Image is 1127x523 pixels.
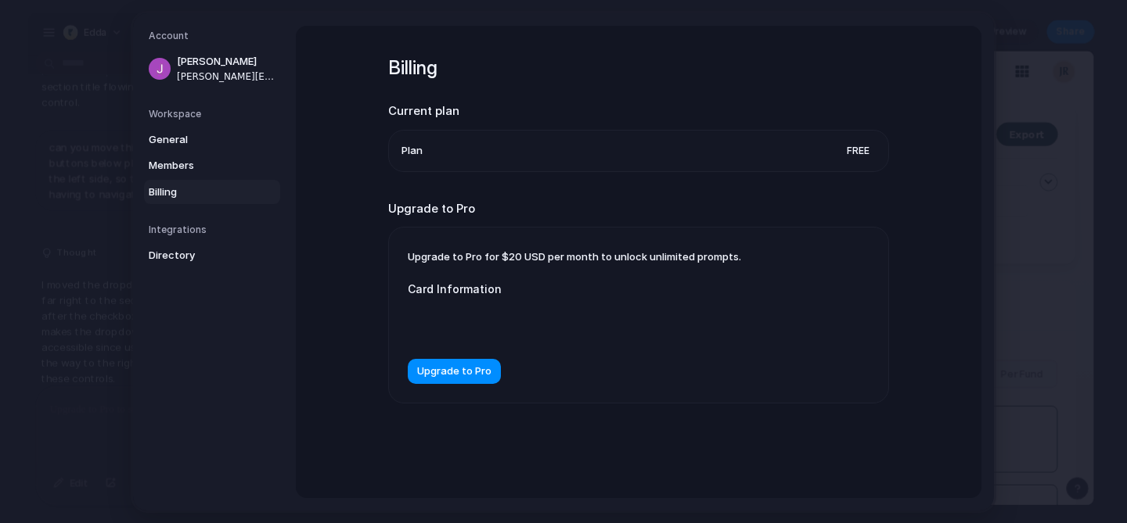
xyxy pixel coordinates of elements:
div: Funds [578,126,700,138]
h3: Aggregated Fund Performance [38,329,259,351]
a: [PERSON_NAME][PERSON_NAME][EMAIL_ADDRESS][DOMAIN_NAME] [144,49,280,88]
label: Card Information [408,281,721,297]
button: Upgrade to Pro [408,359,501,384]
div: Total Invested (USD) [404,418,718,431]
span: Billing [149,184,249,199]
span: Directory [149,248,249,263]
span: General [149,131,249,147]
span: Plan [401,142,423,158]
button: Per Fund [658,328,729,353]
a: Billing [144,179,280,204]
a: General [144,127,280,152]
span: | [306,16,309,28]
span: Free [841,142,876,158]
iframe: Secure card payment input frame [420,316,708,331]
h5: Account [149,29,280,43]
div: 354,765,943.54 USD [404,387,718,412]
button: Export [666,75,731,100]
h5: Integrations [149,223,280,237]
div: JR [725,9,750,34]
div: 352,673,659.73 USD [51,470,247,495]
button: Aggregate [578,328,658,353]
span: All funds [585,149,634,167]
span: Currencies [455,132,513,146]
span: Action [185,132,220,146]
span: Members [149,158,249,174]
span: Portfolio Management [162,16,293,28]
h2: Upgrade to Pro [388,199,889,217]
div: Q4 2024 [207,189,273,203]
span: Countries [321,132,373,146]
span: [PERSON_NAME][EMAIL_ADDRESS][DOMAIN_NAME] [177,69,277,83]
div: 29.15% [286,470,483,495]
p: Edda Playground [63,16,149,28]
span: Overlaps only [75,190,146,202]
span: Upgrade to Pro for $20 USD per month to unlock unlimited prompts. [408,250,741,263]
a: Directory [144,243,280,268]
h5: Workspace [149,106,280,120]
span: Meta Fund View [322,16,410,28]
span: [PERSON_NAME] [177,54,277,70]
span: As of [172,190,201,202]
div: 952,052,056.67 USD [51,387,365,412]
span: Performance overview [38,261,167,274]
div: -1.06% [521,470,718,495]
span: Kushim Playground DEMO [464,16,610,28]
span: Upgrade to Pro [417,364,491,379]
a: Members [144,153,280,178]
h1: Billing [388,54,889,82]
span: Export [679,81,718,94]
div: Cumulative Portfolio Valuation (USD) [51,418,365,431]
h2: Current plan [388,102,889,120]
span: Multi-Fund Values [38,76,192,99]
div: EoQ Spot [279,189,350,203]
